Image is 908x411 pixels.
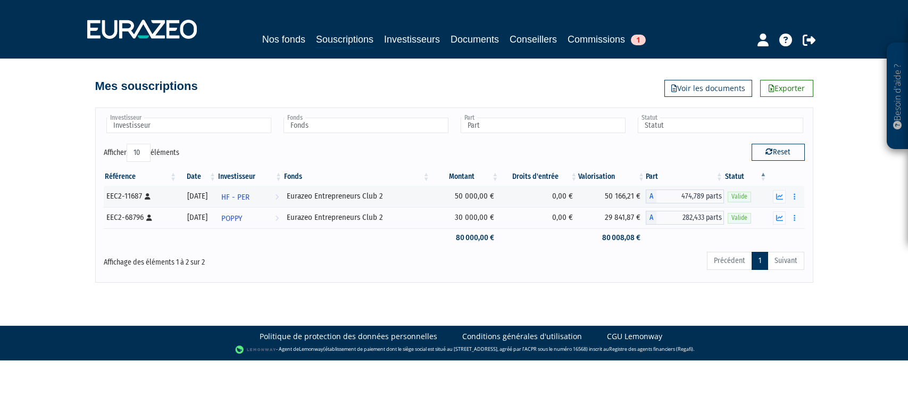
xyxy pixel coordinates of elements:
[299,346,323,352] a: Lemonway
[221,187,249,207] span: HF - PER
[127,144,151,162] select: Afficheréléments
[578,168,646,186] th: Valorisation: activer pour trier la colonne par ordre croissant
[146,215,152,221] i: [Français] Personne physique
[646,211,656,225] span: A
[106,191,174,202] div: EEC2-11687
[431,168,500,186] th: Montant: activer pour trier la colonne par ordre croissant
[262,32,305,47] a: Nos fonds
[11,344,897,355] div: - Agent de (établissement de paiement dont le siège social est situé au [STREET_ADDRESS], agréé p...
[752,144,805,161] button: Reset
[499,168,578,186] th: Droits d'entrée: activer pour trier la colonne par ordre croissant
[275,187,279,207] i: Voir l'investisseur
[283,168,431,186] th: Fonds: activer pour trier la colonne par ordre croissant
[384,32,440,47] a: Investisseurs
[752,252,768,270] a: 1
[87,20,197,39] img: 1732889491-logotype_eurazeo_blanc_rvb.png
[646,168,724,186] th: Part: activer pour trier la colonne par ordre croissant
[462,331,582,342] a: Conditions générales d'utilisation
[656,190,724,203] span: 474,789 parts
[431,186,500,207] td: 50 000,00 €
[724,168,768,186] th: Statut : activer pour trier la colonne par ordre d&eacute;croissant
[217,168,283,186] th: Investisseur: activer pour trier la colonne par ordre croissant
[287,191,427,202] div: Eurazeo Entrepreneurs Club 2
[316,32,373,48] a: Souscriptions
[95,80,198,93] h4: Mes souscriptions
[646,190,656,203] span: A
[275,209,279,228] i: Voir l'investisseur
[578,186,646,207] td: 50 166,21 €
[499,186,578,207] td: 0,00 €
[578,207,646,228] td: 29 841,87 €
[728,192,751,202] span: Valide
[760,80,813,97] a: Exporter
[510,32,557,47] a: Conseillers
[568,32,646,47] a: Commissions1
[104,144,179,162] label: Afficher éléments
[451,32,499,47] a: Documents
[145,193,151,200] i: [Français] Personne physique
[104,168,178,186] th: Référence : activer pour trier la colonne par ordre croissant
[181,191,213,202] div: [DATE]
[656,211,724,225] span: 282,433 parts
[631,35,646,45] span: 1
[106,212,174,223] div: EEC2-68796
[235,344,276,355] img: logo-lemonway.png
[104,251,387,268] div: Affichage des éléments 1 à 2 sur 2
[181,212,213,223] div: [DATE]
[664,80,752,97] a: Voir les documents
[578,228,646,247] td: 80 008,08 €
[260,331,437,342] a: Politique de protection des données personnelles
[431,207,500,228] td: 30 000,00 €
[646,190,724,203] div: A - Eurazeo Entrepreneurs Club 2
[217,186,283,207] a: HF - PER
[499,207,578,228] td: 0,00 €
[178,168,217,186] th: Date: activer pour trier la colonne par ordre croissant
[607,331,662,342] a: CGU Lemonway
[646,211,724,225] div: A - Eurazeo Entrepreneurs Club 2
[221,209,242,228] span: POPPY
[728,213,751,223] span: Valide
[892,48,904,144] p: Besoin d'aide ?
[431,228,500,247] td: 80 000,00 €
[217,207,283,228] a: POPPY
[609,346,693,352] a: Registre des agents financiers (Regafi)
[287,212,427,223] div: Eurazeo Entrepreneurs Club 2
